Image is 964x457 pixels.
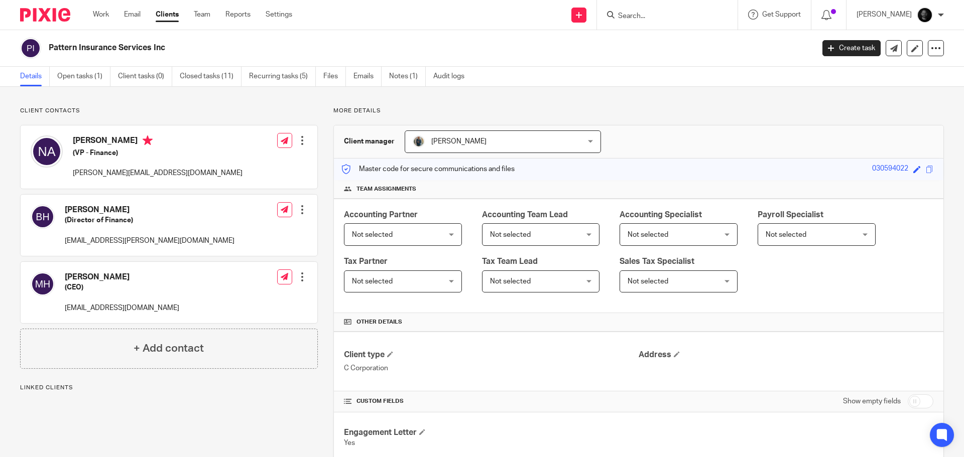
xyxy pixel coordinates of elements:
img: svg%3E [20,38,41,59]
p: [PERSON_NAME][EMAIL_ADDRESS][DOMAIN_NAME] [73,168,243,178]
img: DSC08415.jpg [413,135,425,147]
span: Team assignments [356,185,416,193]
img: svg%3E [31,205,55,229]
input: Search [617,12,707,21]
p: [PERSON_NAME] [857,10,912,20]
span: Accounting Partner [344,211,418,219]
h2: Pattern Insurance Services Inc [49,43,656,53]
p: [EMAIL_ADDRESS][DOMAIN_NAME] [65,303,179,313]
a: Notes (1) [389,67,426,86]
span: Not selected [490,278,531,285]
i: Primary [143,135,153,145]
p: C Corporation [344,363,639,373]
h3: Client manager [344,136,395,146]
h5: (Director of Finance) [65,215,234,225]
span: [PERSON_NAME] [431,138,487,145]
div: 030594022 [872,164,908,175]
label: Show empty fields [843,396,901,406]
p: More details [333,107,944,115]
span: Not selected [352,231,393,238]
span: Tax Partner [344,257,388,265]
a: Details [20,67,50,86]
img: Chris.jpg [917,7,933,23]
span: Not selected [490,231,531,238]
a: Work [93,10,109,20]
a: Emails [353,67,382,86]
span: Payroll Specialist [758,211,823,219]
h5: (CEO) [65,282,179,292]
a: Recurring tasks (5) [249,67,316,86]
h5: (VP - Finance) [73,148,243,158]
span: Other details [356,318,402,326]
h4: [PERSON_NAME] [65,272,179,282]
a: Reports [225,10,251,20]
span: Not selected [628,231,668,238]
a: Audit logs [433,67,472,86]
a: Create task [822,40,881,56]
span: Get Support [762,11,801,18]
h4: Client type [344,350,639,360]
h4: [PERSON_NAME] [65,205,234,215]
p: [EMAIL_ADDRESS][PERSON_NAME][DOMAIN_NAME] [65,236,234,246]
span: Accounting Specialist [620,211,702,219]
a: Closed tasks (11) [180,67,242,86]
p: Client contacts [20,107,318,115]
span: Yes [344,439,355,446]
h4: Engagement Letter [344,427,639,438]
span: Not selected [766,231,806,238]
span: Tax Team Lead [482,257,538,265]
h4: CUSTOM FIELDS [344,397,639,405]
h4: Address [639,350,933,360]
a: Settings [266,10,292,20]
p: Linked clients [20,384,318,392]
a: Open tasks (1) [57,67,110,86]
a: Team [194,10,210,20]
h4: + Add contact [134,341,204,356]
span: Not selected [352,278,393,285]
a: Client tasks (0) [118,67,172,86]
img: svg%3E [31,135,63,168]
span: Accounting Team Lead [482,211,568,219]
h4: [PERSON_NAME] [73,135,243,148]
span: Not selected [628,278,668,285]
a: Files [323,67,346,86]
p: Master code for secure communications and files [341,164,515,174]
img: svg%3E [31,272,55,296]
a: Clients [156,10,179,20]
span: Sales Tax Specialist [620,257,694,265]
a: Email [124,10,141,20]
img: Pixie [20,8,70,22]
